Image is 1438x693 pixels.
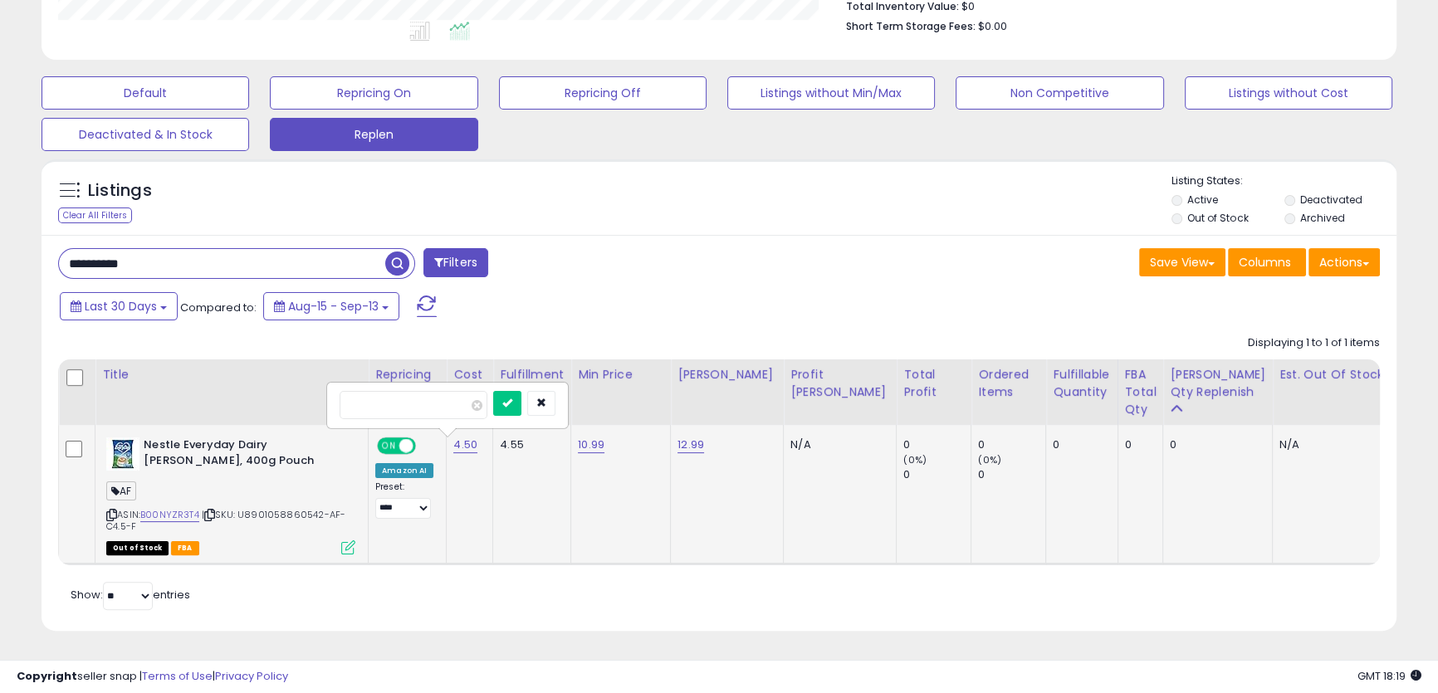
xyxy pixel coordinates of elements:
div: Profit [PERSON_NAME] [790,366,889,401]
div: Fulfillable Quantity [1053,366,1110,401]
div: 0 [903,467,971,482]
button: Listings without Min/Max [727,76,935,110]
div: N/A [790,437,883,452]
button: Repricing Off [499,76,707,110]
th: Please note that this number is a calculation based on your required days of coverage and your ve... [1163,359,1273,425]
span: Aug-15 - Sep-13 [288,298,379,315]
span: Compared to: [180,300,257,315]
button: Deactivated & In Stock [42,118,249,151]
small: (0%) [903,453,927,466]
div: Displaying 1 to 1 of 1 items [1248,335,1380,351]
div: 0 [978,437,1045,452]
div: Min Price [578,366,663,383]
label: Archived [1300,211,1345,225]
img: 518Bk+yrXJL._SL40_.jpg [106,437,139,471]
h5: Listings [88,179,152,203]
div: Title [102,366,361,383]
span: ON [379,439,399,453]
div: Clear All Filters [58,207,132,223]
div: 4.55 [500,437,558,452]
button: Save View [1139,248,1225,276]
button: Replen [270,118,477,151]
strong: Copyright [17,668,77,684]
a: Privacy Policy [215,668,288,684]
div: 0 [978,467,1045,482]
div: Ordered Items [978,366,1039,401]
button: Non Competitive [956,76,1163,110]
label: Deactivated [1300,193,1362,207]
label: Out of Stock [1187,211,1248,225]
button: Listings without Cost [1185,76,1392,110]
button: Aug-15 - Sep-13 [263,292,399,320]
span: | SKU: U8901058860542-AF-C4.5-F [106,508,345,533]
label: Active [1187,193,1218,207]
div: 0 [1170,437,1259,452]
b: Nestle Everyday Dairy [PERSON_NAME], 400g Pouch [144,437,345,472]
b: Short Term Storage Fees: [846,19,976,33]
p: N/A [1279,437,1425,452]
button: Repricing On [270,76,477,110]
div: 0 [1125,437,1151,452]
button: Actions [1308,248,1380,276]
span: Columns [1239,254,1291,271]
div: Total Profit [903,366,964,401]
div: Cost [453,366,486,383]
a: 4.50 [453,437,477,453]
span: OFF [413,439,440,453]
div: FBA Total Qty [1125,366,1157,418]
p: Listing States: [1171,173,1396,189]
span: FBA [171,541,199,555]
div: Repricing [375,366,439,383]
span: $0.00 [978,18,1007,34]
button: Filters [423,248,488,277]
div: 0 [903,437,971,452]
div: Fulfillment Cost [500,366,564,401]
div: Preset: [375,481,433,519]
small: (0%) [978,453,1001,466]
div: [PERSON_NAME] Qty Replenish [1170,366,1265,401]
div: ASIN: [106,437,355,553]
span: Show: entries [71,587,190,603]
button: Default [42,76,249,110]
div: Amazon AI [375,463,433,478]
span: All listings that are currently out of stock and unavailable for purchase on Amazon [106,541,169,555]
div: 0 [1053,437,1104,452]
a: B00NYZR3T4 [140,508,199,522]
div: seller snap | | [17,669,288,685]
a: 12.99 [677,437,704,453]
span: Last 30 Days [85,298,157,315]
span: 2025-10-15 18:19 GMT [1357,668,1421,684]
button: Last 30 Days [60,292,178,320]
button: Columns [1228,248,1306,276]
span: AF [106,481,136,500]
a: 10.99 [578,437,604,453]
div: [PERSON_NAME] [677,366,776,383]
div: Est. Out Of Stock Date [1279,366,1431,383]
a: Terms of Use [142,668,213,684]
